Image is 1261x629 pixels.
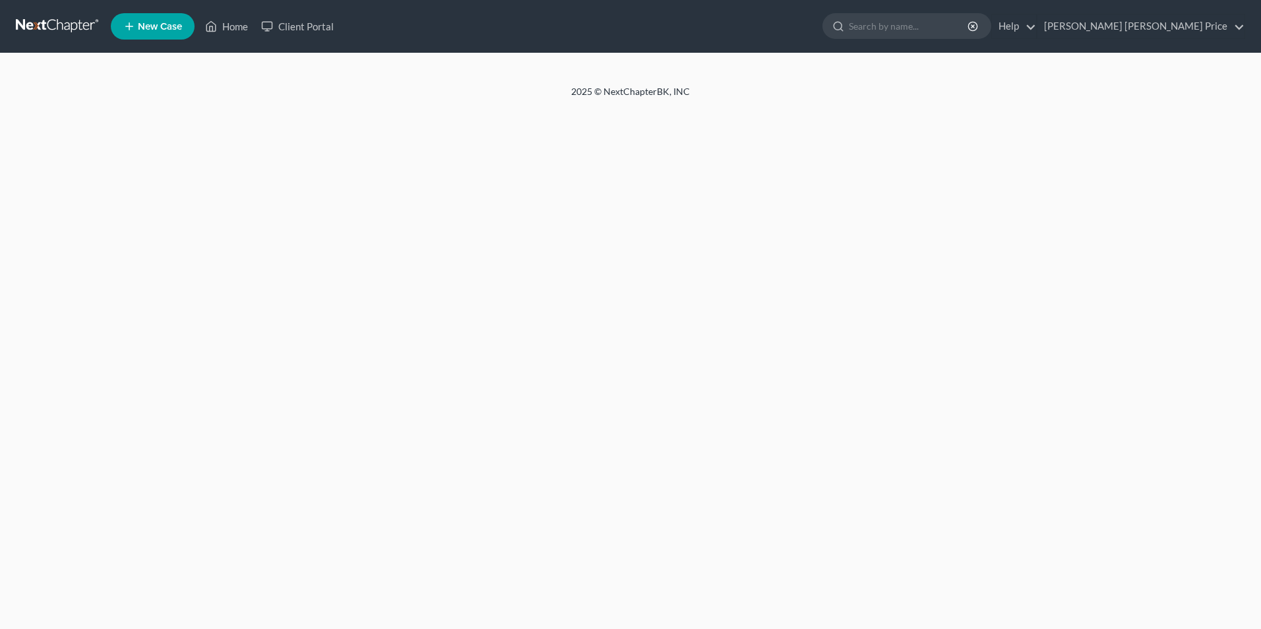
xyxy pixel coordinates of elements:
span: New Case [138,22,182,32]
a: Client Portal [255,15,340,38]
a: [PERSON_NAME] [PERSON_NAME] Price [1037,15,1245,38]
div: 2025 © NextChapterBK, INC [255,85,1006,109]
a: Help [992,15,1036,38]
input: Search by name... [849,14,969,38]
a: Home [199,15,255,38]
